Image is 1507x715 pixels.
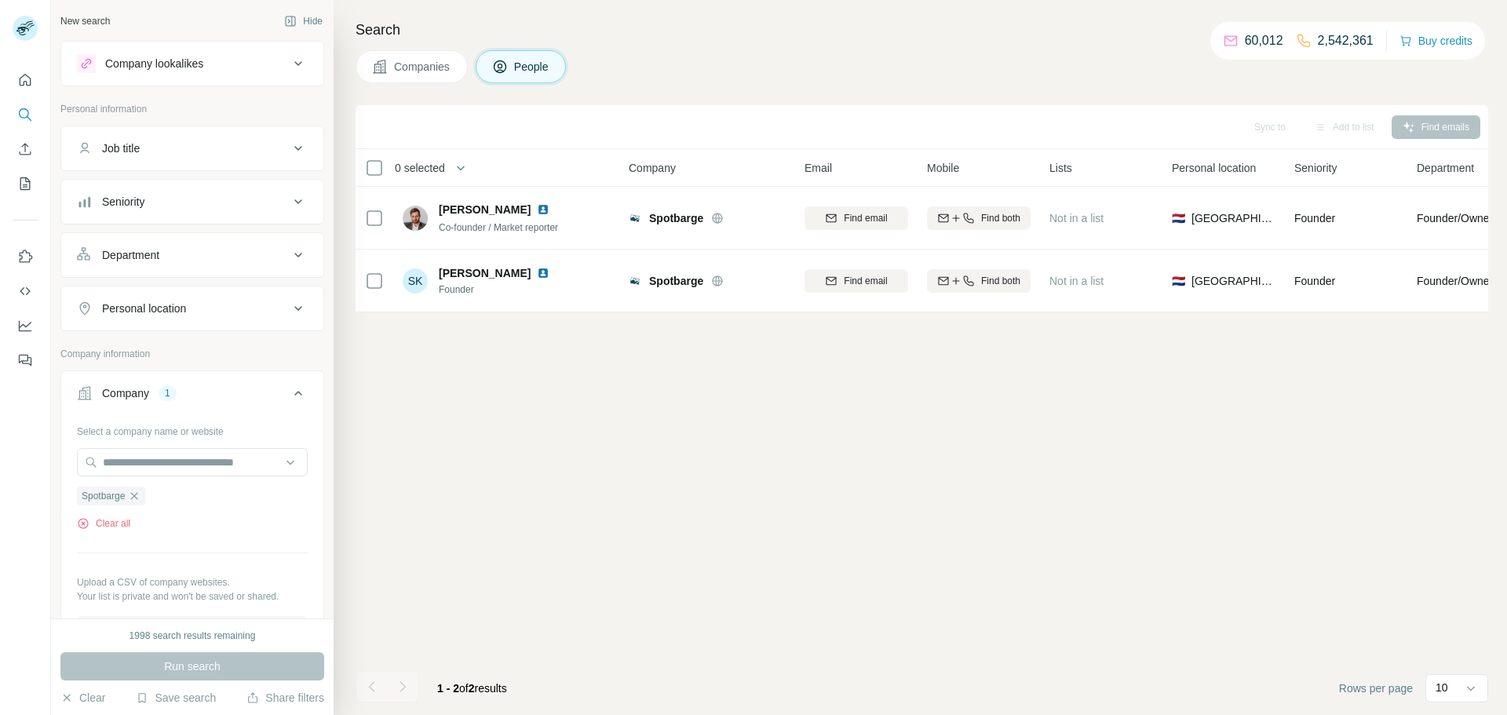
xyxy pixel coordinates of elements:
[60,690,105,706] button: Clear
[981,211,1020,225] span: Find both
[13,170,38,198] button: My lists
[629,275,641,287] img: Logo of Spotbarge
[77,616,308,644] button: Upload a list of companies
[77,418,308,439] div: Select a company name or website
[439,283,568,297] span: Founder
[1417,273,1493,289] span: Founder/Owner
[844,274,887,288] span: Find email
[469,682,475,695] span: 2
[77,516,130,531] button: Clear all
[61,45,323,82] button: Company lookalikes
[159,386,177,400] div: 1
[130,629,256,643] div: 1998 search results remaining
[60,14,110,28] div: New search
[77,575,308,589] p: Upload a CSV of company websites.
[1191,210,1275,226] span: [GEOGRAPHIC_DATA]
[1049,275,1104,287] span: Not in a list
[1417,160,1474,176] span: Department
[102,194,144,210] div: Seniority
[1049,160,1072,176] span: Lists
[403,268,428,294] div: SK
[1294,275,1335,287] span: Founder
[1436,680,1448,695] p: 10
[60,102,324,116] p: Personal information
[1399,30,1472,52] button: Buy credits
[1294,212,1335,224] span: Founder
[927,206,1031,230] button: Find both
[61,183,323,221] button: Seniority
[927,160,959,176] span: Mobile
[102,385,149,401] div: Company
[105,56,203,71] div: Company lookalikes
[629,212,641,224] img: Logo of Spotbarge
[1172,273,1185,289] span: 🇳🇱
[981,274,1020,288] span: Find both
[1049,212,1104,224] span: Not in a list
[1339,680,1413,696] span: Rows per page
[13,346,38,374] button: Feedback
[403,206,428,231] img: Avatar
[514,59,550,75] span: People
[1191,273,1275,289] span: [GEOGRAPHIC_DATA]
[805,160,832,176] span: Email
[13,66,38,94] button: Quick start
[13,243,38,271] button: Use Surfe on LinkedIn
[61,130,323,167] button: Job title
[1245,31,1283,50] p: 60,012
[537,267,549,279] img: LinkedIn logo
[246,690,324,706] button: Share filters
[805,269,908,293] button: Find email
[459,682,469,695] span: of
[439,202,531,217] span: [PERSON_NAME]
[60,347,324,361] p: Company information
[61,236,323,274] button: Department
[1172,210,1185,226] span: 🇳🇱
[394,59,451,75] span: Companies
[649,210,703,226] span: Spotbarge
[102,140,140,156] div: Job title
[1172,160,1256,176] span: Personal location
[13,312,38,340] button: Dashboard
[844,211,887,225] span: Find email
[1294,160,1337,176] span: Seniority
[102,301,186,316] div: Personal location
[629,160,676,176] span: Company
[102,247,159,263] div: Department
[805,206,908,230] button: Find email
[77,589,308,604] p: Your list is private and won't be saved or shared.
[61,290,323,327] button: Personal location
[13,135,38,163] button: Enrich CSV
[13,277,38,305] button: Use Surfe API
[649,273,703,289] span: Spotbarge
[1318,31,1374,50] p: 2,542,361
[356,19,1488,41] h4: Search
[927,269,1031,293] button: Find both
[82,489,125,503] span: Spotbarge
[136,690,216,706] button: Save search
[439,222,558,233] span: Co-founder / Market reporter
[437,682,507,695] span: results
[61,374,323,418] button: Company1
[395,160,445,176] span: 0 selected
[437,682,459,695] span: 1 - 2
[13,100,38,129] button: Search
[537,203,549,216] img: LinkedIn logo
[273,9,334,33] button: Hide
[439,265,531,281] span: [PERSON_NAME]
